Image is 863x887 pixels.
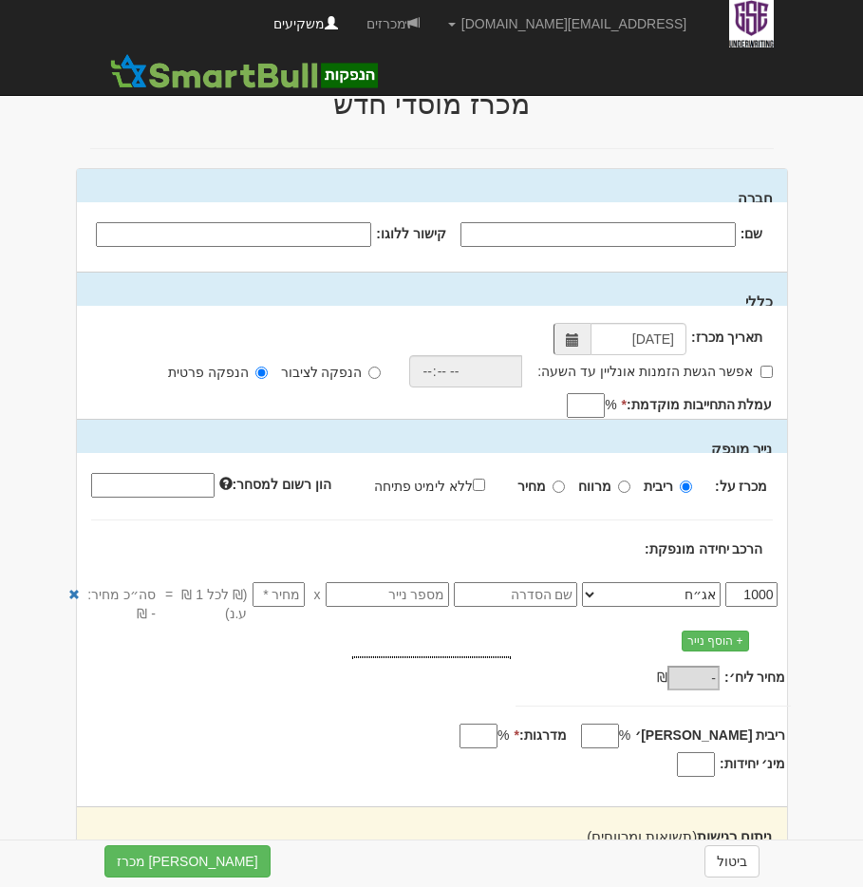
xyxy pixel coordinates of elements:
[635,726,785,745] label: ריבית [PERSON_NAME]׳
[724,668,786,687] label: מחיר ליח׳:
[715,479,768,494] strong: מכרז על:
[168,363,268,382] label: הנפקה פרטית
[643,668,724,690] div: ₪
[376,224,446,243] label: קישור ללוגו:
[711,439,772,459] label: נייר מונפק
[173,585,247,623] span: (₪ לכל 1 ₪ ע.נ)
[587,826,772,846] label: ניתוח רגישות
[76,88,788,120] h2: מכרז מוסדי חדש
[314,585,321,604] span: x
[374,475,505,496] label: ללא לימיט פתיחה
[537,362,772,381] label: אפשר הגשת הזמנות אונליין עד השעה:
[644,479,673,494] strong: ריבית
[578,479,611,494] strong: מרווח
[515,726,567,745] label: מדרגות:
[720,754,786,773] label: מינ׳ יחידות:
[704,845,760,878] a: ביטול
[745,292,773,311] label: כללי
[104,845,271,878] button: [PERSON_NAME] מכרז
[587,828,697,844] span: (תשואות ומרווחים)
[553,481,565,493] input: מחיר
[104,52,384,90] img: SmartBull Logo
[255,367,268,379] input: הנפקה פרטית
[725,582,778,607] input: כמות
[85,585,157,623] span: סה״כ מחיר: - ₪
[605,395,616,414] span: %
[618,481,630,493] input: מרווח
[165,585,173,604] span: =
[738,188,773,208] label: חברה
[645,541,762,557] strong: הרכב יחידה מונפקת:
[741,224,763,243] label: שם:
[454,582,577,607] input: שם הסדרה
[368,367,381,379] input: הנפקה לציבור
[760,366,773,378] input: אפשר הגשת הזמנות אונליין עד השעה:
[473,479,485,491] input: ללא לימיט פתיחה
[281,363,382,382] label: הנפקה לציבור
[219,475,331,494] label: הון רשום למסחר:
[326,582,449,607] input: מספר נייר
[253,582,305,607] input: מחיר *
[680,481,692,493] input: ריבית
[517,479,546,494] strong: מחיר
[691,328,763,347] label: תאריך מכרז:
[622,395,773,414] label: עמלת התחייבות מוקדמת:
[619,726,630,745] span: %
[497,726,509,745] span: %
[682,631,749,651] a: + הוסף נייר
